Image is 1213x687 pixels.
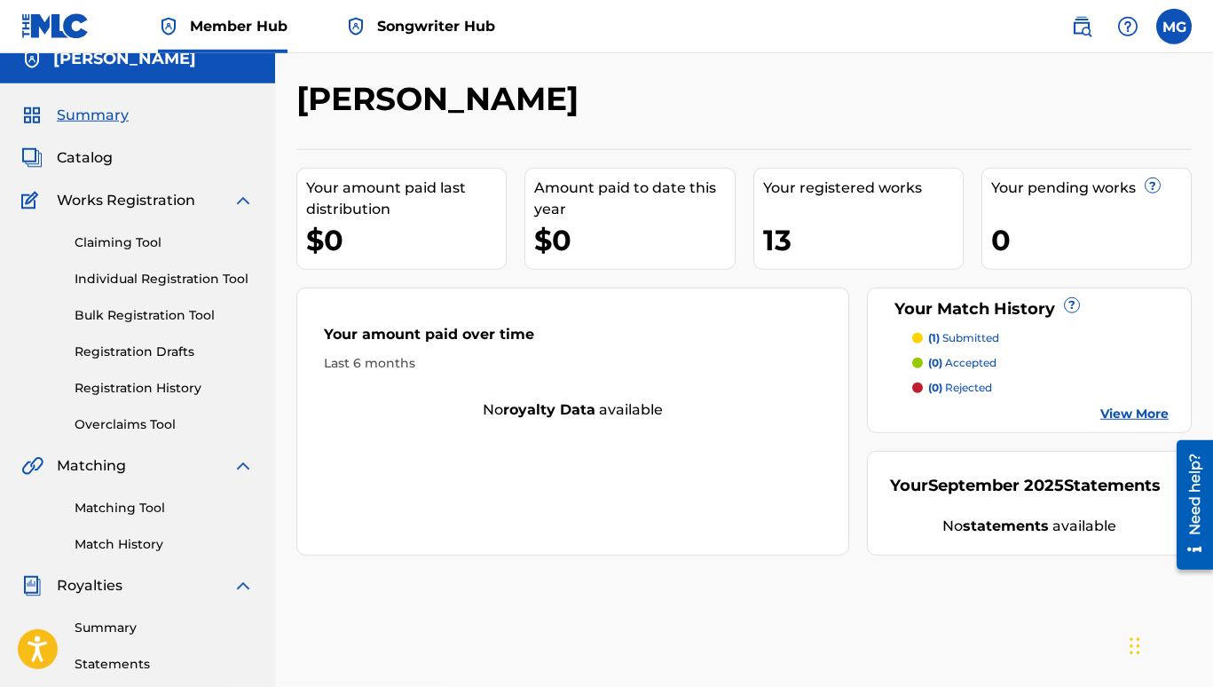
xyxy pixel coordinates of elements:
[1065,298,1079,312] span: ?
[57,455,126,477] span: Matching
[1146,178,1160,193] span: ?
[1130,620,1140,673] div: Drag
[1064,9,1099,44] a: Public Search
[296,79,587,119] h2: [PERSON_NAME]
[75,379,254,398] a: Registration History
[890,297,1169,321] div: Your Match History
[57,190,195,211] span: Works Registration
[57,147,113,169] span: Catalog
[928,331,940,344] span: (1)
[75,619,254,637] a: Summary
[21,105,43,126] img: Summary
[75,655,254,674] a: Statements
[928,330,999,346] p: submitted
[75,499,254,517] a: Matching Tool
[890,516,1169,537] div: No available
[232,575,254,596] img: expand
[763,178,963,199] div: Your registered works
[1163,432,1213,579] iframe: Resource Center
[57,575,122,596] span: Royalties
[75,415,254,434] a: Overclaims Tool
[297,399,848,421] div: No available
[75,535,254,554] a: Match History
[1110,9,1146,44] div: Help
[306,178,506,220] div: Your amount paid last distribution
[21,105,129,126] a: SummarySummary
[963,517,1049,534] strong: statements
[21,190,44,211] img: Works Registration
[991,178,1191,199] div: Your pending works
[928,355,996,371] p: accepted
[1100,405,1169,423] a: View More
[763,220,963,260] div: 13
[534,220,734,260] div: $0
[21,147,113,169] a: CatalogCatalog
[928,356,942,369] span: (0)
[75,306,254,325] a: Bulk Registration Tool
[991,220,1191,260] div: 0
[928,380,992,396] p: rejected
[306,220,506,260] div: $0
[158,16,179,37] img: Top Rightsholder
[324,354,822,373] div: Last 6 months
[928,476,1064,495] span: September 2025
[1124,602,1213,687] iframe: Chat Widget
[377,16,495,36] span: Songwriter Hub
[57,105,129,126] span: Summary
[324,324,822,354] div: Your amount paid over time
[1071,16,1092,37] img: search
[503,401,595,418] strong: royalty data
[232,190,254,211] img: expand
[1156,9,1192,44] div: User Menu
[232,455,254,477] img: expand
[53,49,196,69] h5: Mark Gillette
[890,474,1161,498] div: Your Statements
[912,380,1169,396] a: (0) rejected
[190,16,287,36] span: Member Hub
[912,355,1169,371] a: (0) accepted
[75,233,254,252] a: Claiming Tool
[21,49,43,70] img: Accounts
[1117,16,1138,37] img: help
[21,455,43,477] img: Matching
[928,381,942,394] span: (0)
[534,178,734,220] div: Amount paid to date this year
[75,270,254,288] a: Individual Registration Tool
[21,13,90,39] img: MLC Logo
[21,575,43,596] img: Royalties
[75,343,254,361] a: Registration Drafts
[345,16,366,37] img: Top Rightsholder
[21,147,43,169] img: Catalog
[912,330,1169,346] a: (1) submitted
